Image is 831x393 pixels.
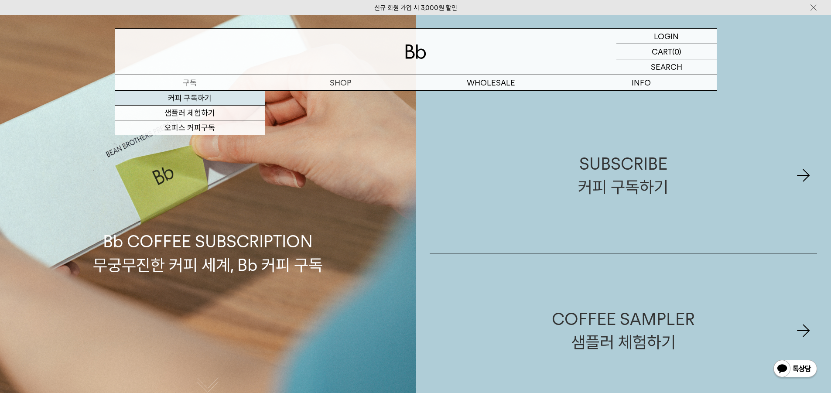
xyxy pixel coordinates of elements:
a: 커피 구독하기 [115,91,265,106]
p: CART [652,44,672,59]
div: SUBSCRIBE 커피 구독하기 [578,152,668,198]
a: SHOP [265,75,416,90]
p: (0) [672,44,681,59]
p: WHOLESALE [416,75,566,90]
a: SUBSCRIBE커피 구독하기 [430,98,817,253]
img: 로고 [405,44,426,59]
img: 카카오톡 채널 1:1 채팅 버튼 [773,359,818,380]
a: LOGIN [616,29,717,44]
p: SEARCH [651,59,682,75]
a: CART (0) [616,44,717,59]
a: 신규 회원 가입 시 3,000원 할인 [374,4,457,12]
p: INFO [566,75,717,90]
p: Bb COFFEE SUBSCRIPTION 무궁무진한 커피 세계, Bb 커피 구독 [93,147,323,276]
a: 샘플러 체험하기 [115,106,265,120]
p: LOGIN [654,29,679,44]
a: 구독 [115,75,265,90]
a: 오피스 커피구독 [115,120,265,135]
div: COFFEE SAMPLER 샘플러 체험하기 [552,308,695,354]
